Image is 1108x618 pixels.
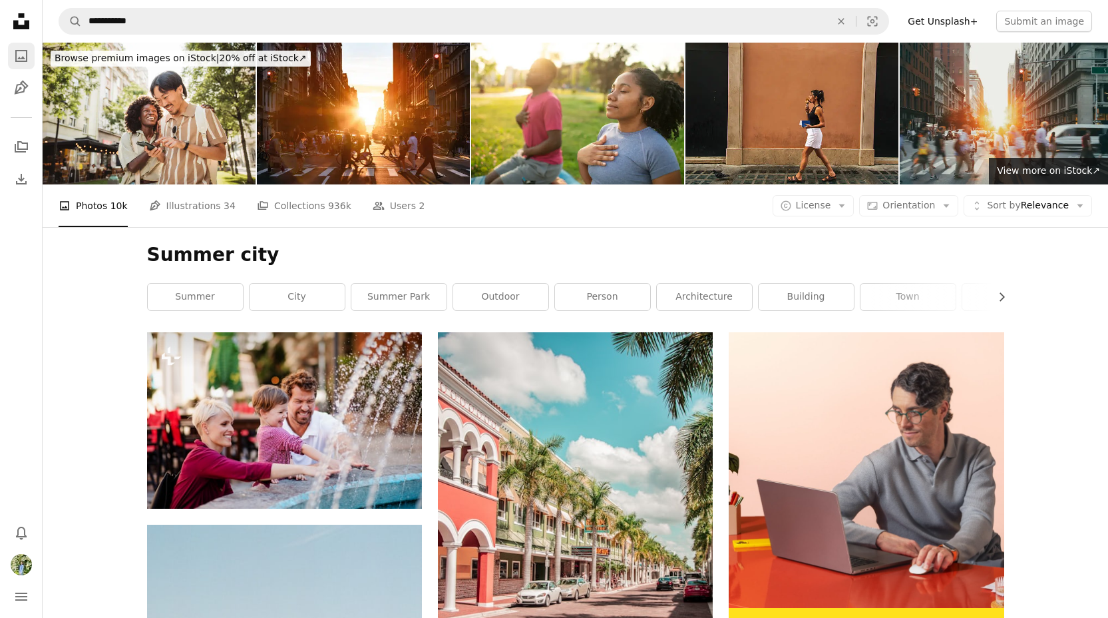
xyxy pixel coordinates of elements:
[900,11,986,32] a: Get Unsplash+
[8,551,35,578] button: Profile
[997,165,1100,176] span: View more on iStock ↗
[419,198,425,213] span: 2
[555,284,650,310] a: person
[148,284,243,310] a: summer
[856,9,888,34] button: Visual search
[8,43,35,69] a: Photos
[250,284,345,310] a: city
[59,9,82,34] button: Search Unsplash
[759,284,854,310] a: building
[147,332,422,509] img: Parents with two small daugther having fun outdoors by fountain in town.
[453,284,548,310] a: outdoor
[729,332,1004,607] img: file-1722962848292-892f2e7827caimage
[257,184,351,227] a: Collections 936k
[149,184,236,227] a: Illustrations 34
[685,43,898,184] img: Woman Enjoying Gelato Against a Minimalist Wall in Relaxed Urban Setting
[987,200,1020,210] span: Sort by
[882,200,935,210] span: Orientation
[8,583,35,610] button: Menu
[8,75,35,101] a: Illustrations
[43,43,319,75] a: Browse premium images on iStock|20% off at iStock↗
[11,554,32,575] img: Avatar of user Sara Shojaei
[8,519,35,546] button: Notifications
[471,43,684,184] img: Young couple practicing yoga in a summer park, doing breathing exercise
[990,284,1004,310] button: scroll list to the right
[773,195,854,216] button: License
[373,184,425,227] a: Users 2
[55,53,219,63] span: Browse premium images on iStock |
[8,8,35,37] a: Home — Unsplash
[438,533,713,545] a: cars parked in front of white and red concrete building during daytime
[859,195,958,216] button: Orientation
[657,284,752,310] a: architecture
[962,284,1057,310] a: urban
[8,134,35,160] a: Collections
[59,8,889,35] form: Find visuals sitewide
[351,284,447,310] a: summer park
[257,43,470,184] img: People walking through the busy intersection at 5th Avenue and 23rd Street in New York City on a ...
[996,11,1092,32] button: Submit an image
[860,284,956,310] a: town
[328,198,351,213] span: 936k
[796,200,831,210] span: License
[55,53,307,63] span: 20% off at iStock ↗
[43,43,256,184] img: Young couple in European city
[964,195,1092,216] button: Sort byRelevance
[224,198,236,213] span: 34
[8,166,35,192] a: Download History
[147,243,1004,267] h1: Summer city
[147,414,422,426] a: Parents with two small daugther having fun outdoors by fountain in town.
[827,9,856,34] button: Clear
[989,158,1108,184] a: View more on iStock↗
[987,199,1069,212] span: Relevance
